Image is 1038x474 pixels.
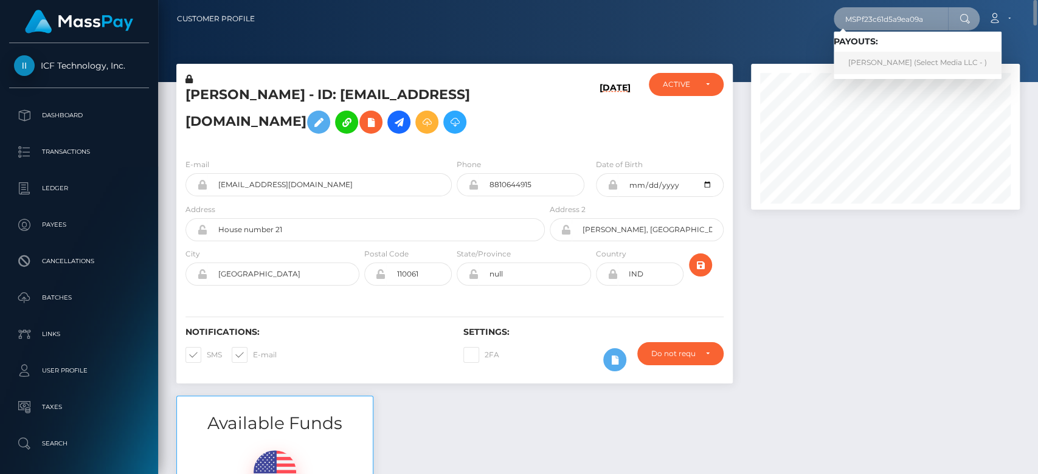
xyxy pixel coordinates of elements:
[14,179,144,197] p: Ledger
[185,86,538,140] h5: [PERSON_NAME] - ID: [EMAIL_ADDRESS][DOMAIN_NAME]
[600,83,631,144] h6: [DATE]
[14,434,144,453] p: Search
[14,143,144,161] p: Transactions
[550,204,586,215] label: Address 2
[9,173,149,204] a: Ledger
[463,327,723,337] h6: Settings:
[185,204,215,215] label: Address
[364,249,409,259] label: Postal Code
[9,283,149,313] a: Batches
[14,55,35,76] img: ICF Technology, Inc.
[185,249,200,259] label: City
[9,428,149,459] a: Search
[651,349,695,359] div: Do not require
[637,342,723,365] button: Do not require
[834,52,1002,74] a: [PERSON_NAME] (Select Media LLC - )
[834,36,1002,47] h6: Payouts:
[14,289,144,307] p: Batches
[9,392,149,422] a: Taxes
[232,347,277,363] label: E-mail
[834,7,948,30] input: Search...
[14,252,144,270] p: Cancellations
[185,159,209,170] label: E-mail
[596,159,643,170] label: Date of Birth
[25,10,133,33] img: MassPay Logo
[387,111,410,134] a: Initiate Payout
[9,210,149,240] a: Payees
[177,411,373,435] h3: Available Funds
[463,347,499,363] label: 2FA
[185,327,445,337] h6: Notifications:
[9,137,149,167] a: Transactions
[649,73,723,96] button: ACTIVE
[457,159,481,170] label: Phone
[14,106,144,125] p: Dashboard
[14,362,144,380] p: User Profile
[9,319,149,349] a: Links
[9,100,149,131] a: Dashboard
[14,398,144,416] p: Taxes
[14,216,144,234] p: Payees
[9,246,149,276] a: Cancellations
[9,355,149,386] a: User Profile
[177,6,255,32] a: Customer Profile
[185,347,222,363] label: SMS
[663,80,695,89] div: ACTIVE
[457,249,511,259] label: State/Province
[9,60,149,71] span: ICF Technology, Inc.
[14,325,144,343] p: Links
[596,249,626,259] label: Country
